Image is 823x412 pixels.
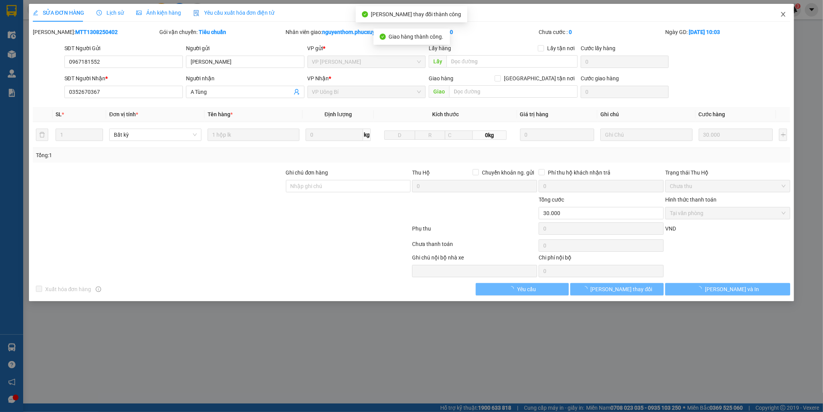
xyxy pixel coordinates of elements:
div: Cước rồi : [412,28,537,36]
b: nguyenthom.phucxuyen [323,29,382,35]
label: Cước lấy hàng [581,45,615,51]
span: Phí thu hộ khách nhận trả [545,168,613,177]
span: [PERSON_NAME] thay đổi [591,285,652,293]
span: loading [582,286,591,292]
span: [PERSON_NAME] và In [705,285,759,293]
span: kg [363,129,371,141]
label: Ghi chú đơn hàng [286,170,328,176]
span: edit [33,10,38,15]
input: Ghi chú đơn hàng [286,180,411,192]
span: SỬA ĐƠN HÀNG [33,10,84,16]
b: Tiêu chuẩn [199,29,226,35]
span: Kích thước [432,111,459,117]
span: loading [696,286,705,292]
div: SĐT Người Nhận [64,74,183,83]
span: Tên hàng [208,111,233,117]
span: Yêu cầu xuất hóa đơn điện tử [193,10,275,16]
button: delete [36,129,48,141]
input: Ghi Chú [600,129,693,141]
span: VP Uông Bí [312,86,421,98]
span: Tổng cước [539,197,564,203]
span: VP Dương Đình Nghệ [312,56,421,68]
span: Yêu cầu [517,285,536,293]
button: [PERSON_NAME] và In [665,283,790,295]
div: Trạng thái Thu Hộ [665,168,790,177]
span: check-circle [380,34,386,40]
input: C [445,131,473,140]
input: VD: Bàn, Ghế [208,129,300,141]
span: clock-circle [96,10,102,15]
span: Bất kỳ [114,129,197,141]
span: Đơn vị tính [109,111,138,117]
input: 0 [520,129,594,141]
span: Lịch sử [96,10,124,16]
span: Lấy [429,55,446,68]
span: info-circle [96,287,101,292]
span: user-add [294,89,300,95]
span: [PERSON_NAME] thay đổi thành công [371,11,461,17]
span: Thu Hộ [412,170,430,176]
img: icon [193,10,199,16]
span: Xuất hóa đơn hàng [42,285,95,293]
span: picture [136,10,142,15]
span: close [780,11,786,17]
span: Chuyển khoản ng. gửi [479,168,537,177]
span: Giao hàng thành công. [389,34,444,40]
label: Hình thức thanh toán [665,197,717,203]
span: check-circle [362,11,368,17]
button: Yêu cầu [476,283,569,295]
b: [DATE] 10:03 [689,29,720,35]
span: VP Nhận [308,75,329,81]
span: VND [665,225,676,232]
span: Chưa thu [670,180,786,192]
div: [PERSON_NAME]: [33,28,158,36]
div: Chưa cước : [539,28,664,36]
span: 0kg [473,131,507,140]
span: Giao hàng [429,75,453,81]
div: Ngày GD: [665,28,790,36]
input: Cước lấy hàng [581,56,669,68]
span: Giá trị hàng [520,111,549,117]
div: Phụ thu [412,224,538,238]
div: Chưa thanh toán [412,240,538,253]
th: Ghi chú [597,107,696,122]
span: SL [56,111,62,117]
div: SĐT Người Gửi [64,44,183,53]
button: [PERSON_NAME] thay đổi [570,283,664,295]
input: 0 [699,129,773,141]
span: Tại văn phòng [670,207,786,219]
input: R [415,131,446,140]
input: Dọc đường [449,85,578,98]
div: Gói vận chuyển: [159,28,284,36]
span: Giao [429,85,449,98]
span: Cước hàng [699,111,725,117]
b: MTT1308250402 [75,29,118,35]
div: Tổng: 1 [36,151,318,159]
span: Định lượng [324,111,352,117]
span: [GEOGRAPHIC_DATA] tận nơi [501,74,578,83]
input: Dọc đường [446,55,578,68]
span: Ảnh kiện hàng [136,10,181,16]
span: Lấy hàng [429,45,451,51]
div: VP gửi [308,44,426,53]
label: Cước giao hàng [581,75,619,81]
div: Người gửi [186,44,304,53]
span: loading [509,286,517,292]
div: Người nhận [186,74,304,83]
span: Lấy tận nơi [544,44,578,53]
input: D [384,131,415,140]
b: 0 [569,29,572,35]
div: Nhân viên giao: [286,28,411,36]
button: plus [779,129,788,141]
div: Ghi chú nội bộ nhà xe [412,253,537,265]
input: Cước giao hàng [581,86,669,98]
div: Chi phí nội bộ [539,253,664,265]
button: Close [772,4,794,25]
